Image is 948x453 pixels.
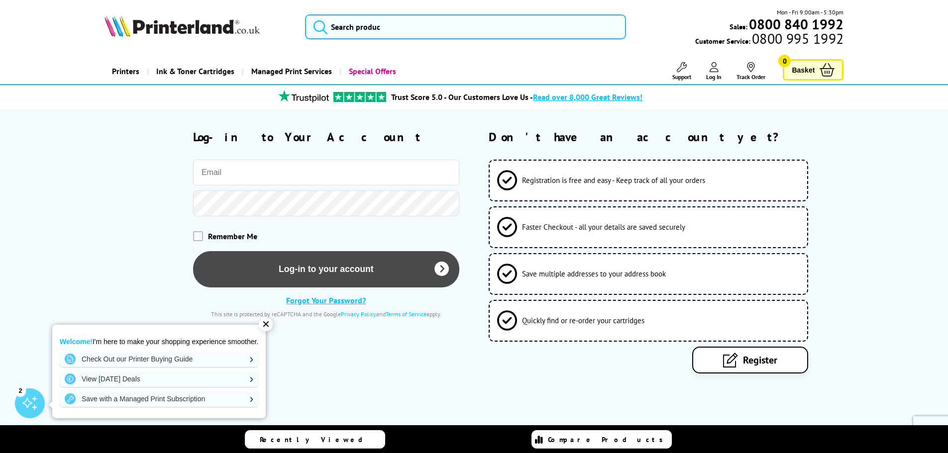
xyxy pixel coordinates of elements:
[522,316,644,325] span: Quickly find or re-order your cartridges
[339,59,404,84] a: Special Offers
[105,15,293,39] a: Printerland Logo
[391,92,642,102] a: Trust Score 5.0 - Our Customers Love Us -Read over 8,000 Great Reviews!
[193,251,459,287] button: Log-in to your account
[105,59,147,84] a: Printers
[60,351,258,367] a: Check Out our Printer Buying Guide
[706,62,722,81] a: Log In
[672,62,691,81] a: Support
[286,295,366,305] a: Forgot Your Password?
[750,34,843,43] span: 0800 995 1992
[672,73,691,81] span: Support
[737,62,765,81] a: Track Order
[522,269,666,278] span: Save multiple addresses to your address book
[522,222,685,232] span: Faster Checkout - all your details are saved securely
[60,371,258,387] a: View [DATE] Deals
[783,59,843,81] a: Basket 0
[156,59,234,84] span: Ink & Toner Cartridges
[778,55,791,67] span: 0
[747,19,843,29] a: 0800 840 1992
[692,347,808,373] a: Register
[15,385,26,396] div: 2
[305,14,626,39] input: Search produc
[193,160,459,185] input: Email
[274,90,333,102] img: trustpilot rating
[548,435,668,444] span: Compare Products
[105,15,260,37] img: Printerland Logo
[386,310,426,318] a: Terms of Service
[260,435,373,444] span: Recently Viewed
[242,59,339,84] a: Managed Print Services
[208,231,257,241] span: Remember Me
[531,430,672,449] a: Compare Products
[749,15,843,33] b: 0800 840 1992
[792,63,815,77] span: Basket
[522,176,705,185] span: Registration is free and easy - Keep track of all your orders
[341,310,376,318] a: Privacy Policy
[147,59,242,84] a: Ink & Toner Cartridges
[60,338,93,346] strong: Welcome!
[60,391,258,407] a: Save with a Managed Print Subscription
[743,354,777,366] span: Register
[730,22,747,31] span: Sales:
[245,430,385,449] a: Recently Viewed
[193,310,459,318] div: This site is protected by reCAPTCHA and the Google and apply.
[60,337,258,346] p: I'm here to make your shopping experience smoother.
[489,129,843,145] h2: Don't have an account yet?
[533,92,642,102] span: Read over 8,000 Great Reviews!
[259,317,273,331] div: ✕
[333,92,386,102] img: trustpilot rating
[695,34,843,46] span: Customer Service:
[193,129,459,145] h2: Log-in to Your Account
[777,7,843,17] span: Mon - Fri 9:00am - 5:30pm
[706,73,722,81] span: Log In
